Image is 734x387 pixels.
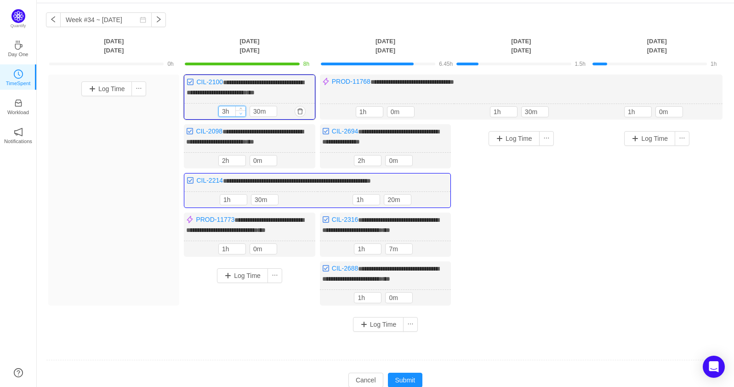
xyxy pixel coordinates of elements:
[217,268,268,283] button: Log Time
[8,50,28,58] p: Day One
[187,177,194,184] img: 10318
[140,17,146,23] i: icon: calendar
[151,12,166,27] button: icon: right
[353,317,404,332] button: Log Time
[403,317,418,332] button: icon: ellipsis
[295,106,306,117] button: icon: delete
[131,81,146,96] button: icon: ellipsis
[14,130,23,139] a: icon: notificationNotifications
[303,61,309,67] span: 8h
[332,216,358,223] a: CIL-2316
[196,127,222,135] a: CIL-2098
[575,61,586,67] span: 1.5h
[196,78,223,86] a: CIL-2100
[14,101,23,110] a: icon: inboxWorkload
[187,78,194,86] img: 10318
[624,131,675,146] button: Log Time
[236,110,245,116] span: Decrease Value
[318,36,453,55] th: [DATE] [DATE]
[332,265,358,272] a: CIL-2688
[196,216,234,223] a: PROD-11773
[332,127,358,135] a: CIL-2694
[267,268,282,283] button: icon: ellipsis
[453,36,589,55] th: [DATE] [DATE]
[589,36,725,55] th: [DATE] [DATE]
[14,72,23,81] a: icon: clock-circleTimeSpent
[711,61,717,67] span: 1h
[322,216,330,223] img: 10318
[167,61,173,67] span: 0h
[703,356,725,378] div: Open Intercom Messenger
[196,177,223,184] a: CIL-2214
[322,265,330,272] img: 10318
[489,131,540,146] button: Log Time
[46,36,182,55] th: [DATE] [DATE]
[11,23,26,29] p: Quantify
[14,368,23,377] a: icon: question-circle
[439,61,453,67] span: 6.45h
[7,108,29,116] p: Workload
[322,78,330,85] img: 10307
[14,69,23,79] i: icon: clock-circle
[4,137,32,145] p: Notifications
[675,131,689,146] button: icon: ellipsis
[186,216,193,223] img: 10307
[332,78,370,85] a: PROD-11768
[46,12,61,27] button: icon: left
[236,106,245,110] span: Increase Value
[239,112,243,115] i: icon: down
[182,36,317,55] th: [DATE] [DATE]
[14,98,23,108] i: icon: inbox
[60,12,152,27] input: Select a week
[14,40,23,50] i: icon: coffee
[186,127,193,135] img: 10318
[14,43,23,52] a: icon: coffeeDay One
[11,9,25,23] img: Quantify
[322,127,330,135] img: 10318
[6,79,31,87] p: TimeSpent
[81,81,132,96] button: Log Time
[239,107,243,110] i: icon: up
[539,131,554,146] button: icon: ellipsis
[14,127,23,137] i: icon: notification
